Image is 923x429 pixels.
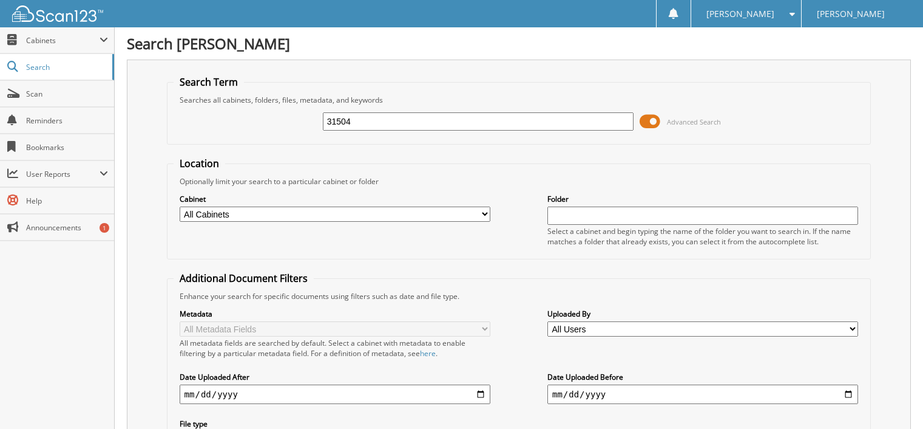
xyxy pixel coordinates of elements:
[26,115,108,126] span: Reminders
[547,309,858,319] label: Uploaded By
[180,372,490,382] label: Date Uploaded After
[547,372,858,382] label: Date Uploaded Before
[547,385,858,404] input: end
[174,75,244,89] legend: Search Term
[26,62,106,72] span: Search
[26,196,108,206] span: Help
[26,142,108,153] span: Bookmarks
[817,10,885,18] span: [PERSON_NAME]
[12,5,103,22] img: scan123-logo-white.svg
[667,117,721,126] span: Advanced Search
[174,157,225,170] legend: Location
[547,226,858,247] div: Select a cabinet and begin typing the name of the folder you want to search in. If the name match...
[26,35,100,46] span: Cabinets
[26,89,108,99] span: Scan
[547,194,858,204] label: Folder
[180,309,490,319] label: Metadata
[180,194,490,204] label: Cabinet
[127,33,911,53] h1: Search [PERSON_NAME]
[174,176,865,187] div: Optionally limit your search to a particular cabinet or folder
[180,385,490,404] input: start
[180,419,490,429] label: File type
[706,10,774,18] span: [PERSON_NAME]
[180,338,490,359] div: All metadata fields are searched by default. Select a cabinet with metadata to enable filtering b...
[26,169,100,179] span: User Reports
[174,291,865,301] div: Enhance your search for specific documents using filters such as date and file type.
[174,272,314,285] legend: Additional Document Filters
[420,348,436,359] a: here
[26,222,108,233] span: Announcements
[174,95,865,105] div: Searches all cabinets, folders, files, metadata, and keywords
[100,223,109,233] div: 1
